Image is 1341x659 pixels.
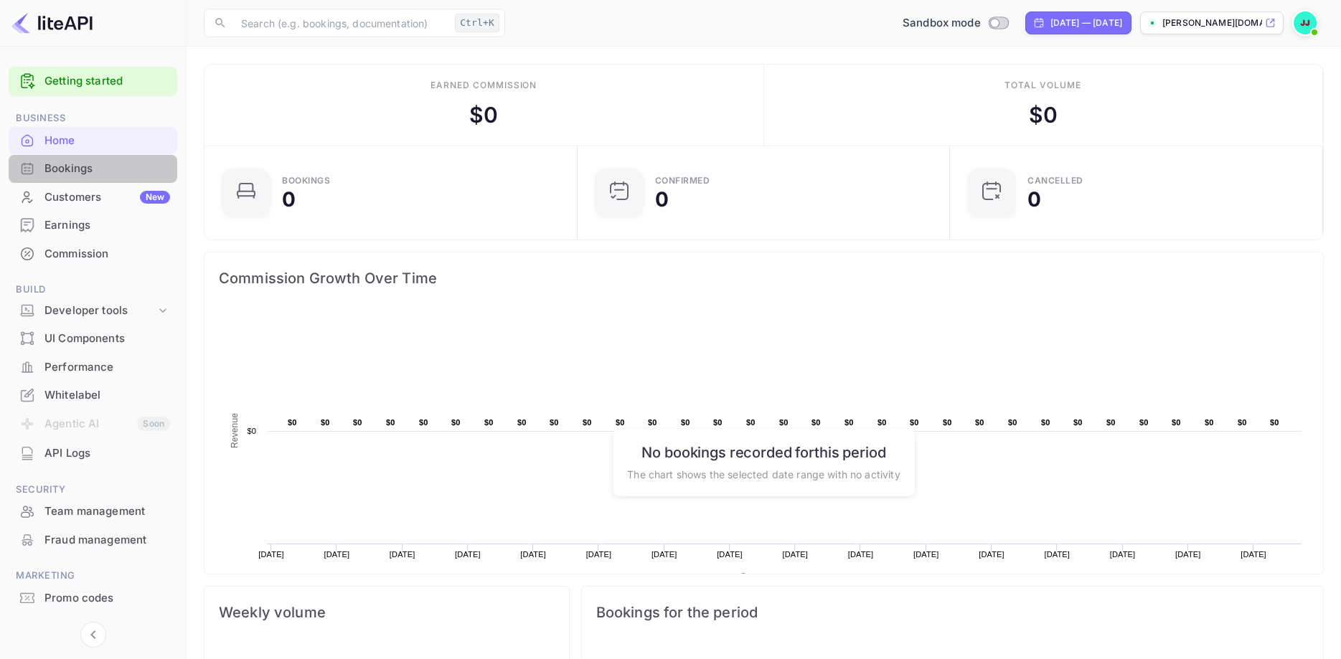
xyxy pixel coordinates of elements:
[455,14,499,32] div: Ctrl+K
[913,550,939,559] text: [DATE]
[596,601,1309,624] span: Bookings for the period
[586,550,612,559] text: [DATE]
[44,359,170,376] div: Performance
[9,110,177,126] span: Business
[717,550,743,559] text: [DATE]
[9,155,177,181] a: Bookings
[1294,11,1317,34] img: Jessie Joseph
[753,573,789,583] text: Revenue
[44,503,170,520] div: Team management
[9,584,177,612] div: Promo codes
[44,161,170,177] div: Bookings
[44,532,170,549] div: Fraud management
[1110,550,1136,559] text: [DATE]
[1175,550,1201,559] text: [DATE]
[1238,418,1247,427] text: $0
[844,418,854,427] text: $0
[9,212,177,238] a: Earnings
[247,427,256,435] text: $0
[616,418,625,427] text: $0
[44,133,170,149] div: Home
[469,99,498,131] div: $ 0
[1027,176,1083,185] div: CANCELLED
[848,550,874,559] text: [DATE]
[219,267,1309,290] span: Commission Growth Over Time
[9,354,177,381] div: Performance
[1139,418,1149,427] text: $0
[910,418,919,427] text: $0
[9,440,177,468] div: API Logs
[324,550,350,559] text: [DATE]
[1004,79,1081,92] div: Total volume
[550,418,559,427] text: $0
[282,176,330,185] div: Bookings
[681,418,690,427] text: $0
[9,282,177,298] span: Build
[1172,418,1181,427] text: $0
[44,73,170,90] a: Getting started
[651,550,677,559] text: [DATE]
[9,381,177,408] a: Whitelabel
[648,418,657,427] text: $0
[9,127,177,153] a: Home
[451,418,461,427] text: $0
[655,189,669,209] div: 0
[353,418,362,427] text: $0
[80,622,106,648] button: Collapse navigation
[9,482,177,498] span: Security
[1050,16,1122,29] div: [DATE] — [DATE]
[9,184,177,210] a: CustomersNew
[9,381,177,409] div: Whitelabel
[1008,418,1017,427] text: $0
[44,246,170,262] div: Commission
[9,325,177,353] div: UI Components
[1045,550,1071,559] text: [DATE]
[44,217,170,234] div: Earnings
[9,67,177,96] div: Getting started
[386,418,395,427] text: $0
[9,240,177,267] a: Commission
[11,11,93,34] img: LiteAPI logo
[390,550,415,559] text: [DATE]
[877,418,887,427] text: $0
[44,590,170,607] div: Promo codes
[321,418,330,427] text: $0
[44,445,170,462] div: API Logs
[517,418,527,427] text: $0
[484,418,494,427] text: $0
[779,418,789,427] text: $0
[9,526,177,554] div: Fraud management
[1162,16,1262,29] p: [PERSON_NAME][DOMAIN_NAME]...
[1029,99,1058,131] div: $ 0
[1241,550,1266,559] text: [DATE]
[943,418,952,427] text: $0
[655,176,710,185] div: Confirmed
[1205,418,1214,427] text: $0
[232,9,449,37] input: Search (e.g. bookings, documentation)
[520,550,546,559] text: [DATE]
[1270,418,1279,427] text: $0
[455,550,481,559] text: [DATE]
[282,189,296,209] div: 0
[230,413,240,448] text: Revenue
[44,387,170,404] div: Whitelabel
[979,550,1004,559] text: [DATE]
[9,212,177,240] div: Earnings
[9,155,177,183] div: Bookings
[419,418,428,427] text: $0
[9,568,177,584] span: Marketing
[583,418,592,427] text: $0
[1073,418,1083,427] text: $0
[897,15,1014,32] div: Switch to Production mode
[44,189,170,206] div: Customers
[9,184,177,212] div: CustomersNew
[140,191,170,204] div: New
[44,303,156,319] div: Developer tools
[219,601,555,624] span: Weekly volume
[9,584,177,611] a: Promo codes
[9,127,177,155] div: Home
[811,418,821,427] text: $0
[430,79,537,92] div: Earned commission
[903,15,981,32] span: Sandbox mode
[713,418,723,427] text: $0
